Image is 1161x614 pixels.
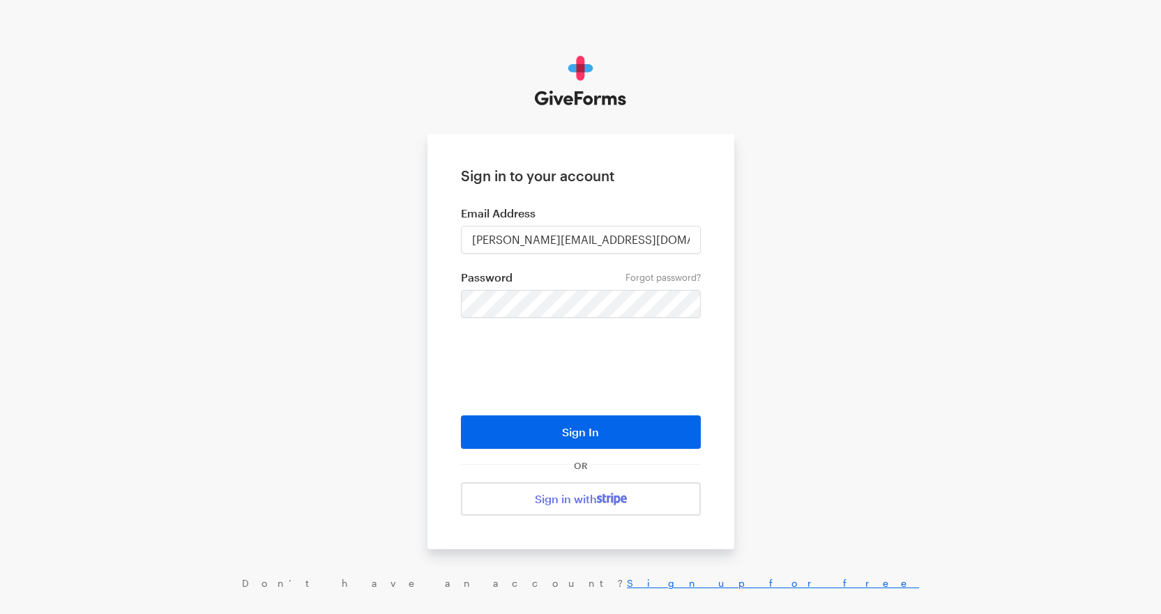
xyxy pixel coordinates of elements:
img: stripe-07469f1003232ad58a8838275b02f7af1ac9ba95304e10fa954b414cd571f63b.svg [597,493,627,505]
a: Sign in with [461,482,701,516]
div: Don’t have an account? [14,577,1147,590]
label: Email Address [461,206,701,220]
iframe: reCAPTCHA [475,339,687,393]
h1: Sign in to your account [461,167,701,184]
a: Sign up for free [627,577,919,589]
a: Forgot password? [625,272,701,283]
label: Password [461,270,701,284]
button: Sign In [461,415,701,449]
img: GiveForms [535,56,626,106]
span: OR [571,460,591,471]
